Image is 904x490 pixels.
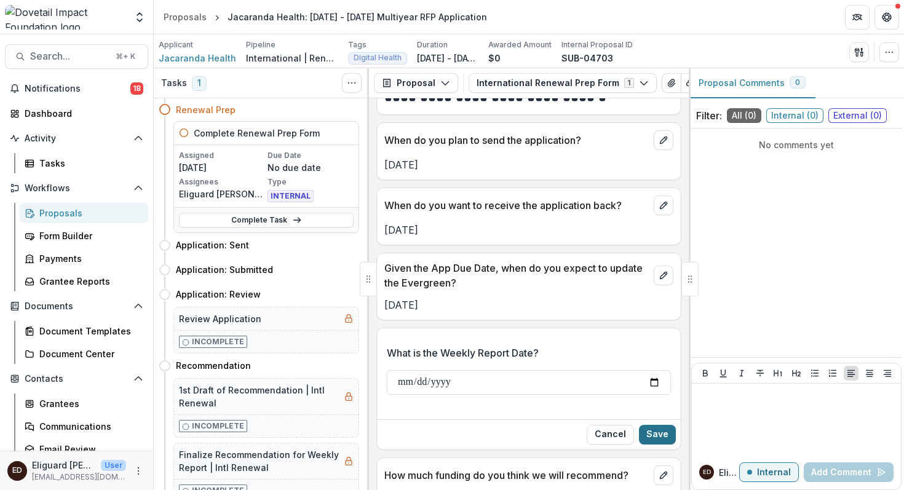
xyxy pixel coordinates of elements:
[384,198,649,213] p: When do you want to receive the application back?
[5,103,148,124] a: Dashboard
[268,190,314,202] span: INTERNAL
[384,133,649,148] p: When do you plan to send the application?
[654,196,673,215] button: edit
[828,108,887,123] span: External ( 0 )
[374,73,458,93] button: Proposal
[101,460,126,471] p: User
[39,229,138,242] div: Form Builder
[25,107,138,120] div: Dashboard
[20,153,148,173] a: Tasks
[130,82,143,95] span: 18
[845,5,870,30] button: Partners
[561,52,613,65] p: SUB-04703
[20,248,148,269] a: Payments
[20,344,148,364] a: Document Center
[844,366,858,381] button: Align Left
[179,188,265,200] p: Eliguard [PERSON_NAME]
[807,366,822,381] button: Bullet List
[384,298,673,312] p: [DATE]
[179,448,339,474] h5: Finalize Recommendation for Weekly Report | Intl Renewal
[639,425,676,445] button: Save
[159,52,236,65] a: Jacaranda Health
[766,108,823,123] span: Internal ( 0 )
[131,464,146,478] button: More
[39,443,138,456] div: Email Review
[192,76,207,91] span: 1
[20,416,148,437] a: Communications
[5,44,148,69] button: Search...
[654,465,673,485] button: edit
[874,5,899,30] button: Get Help
[176,359,251,372] h4: Recommendation
[719,466,739,479] p: Eliguard D
[587,425,634,445] button: Close
[654,266,673,285] button: edit
[179,161,265,174] p: [DATE]
[20,321,148,341] a: Document Templates
[39,397,138,410] div: Grantees
[384,468,649,483] p: How much funding do you think we will recommend?
[179,213,354,227] a: Complete Task
[194,127,320,140] h5: Complete Renewal Prep Form
[5,296,148,316] button: Open Documents
[39,325,138,338] div: Document Templates
[417,52,478,65] p: [DATE] - [DATE]
[789,366,804,381] button: Heading 2
[354,53,402,62] span: Digital Health
[192,421,244,432] p: Incomplete
[176,239,249,251] h4: Application: Sent
[176,103,236,116] h4: Renewal Prep
[5,178,148,198] button: Open Workflows
[246,52,338,65] p: International | Renewal Pipeline
[696,108,722,123] p: Filter:
[25,84,130,94] span: Notifications
[20,439,148,459] a: Email Review
[159,39,193,50] p: Applicant
[342,73,362,93] button: Toggle View Cancelled Tasks
[161,78,187,89] h3: Tasks
[880,366,895,381] button: Align Right
[32,472,126,483] p: [EMAIL_ADDRESS][DOMAIN_NAME]
[689,68,815,98] button: Proposal Comments
[757,467,791,478] p: Internal
[384,157,673,172] p: [DATE]
[179,150,265,161] p: Assigned
[32,459,96,472] p: Eliguard [PERSON_NAME]
[384,261,649,290] p: Given the App Due Date, when do you expect to update the Evergreen?
[20,203,148,223] a: Proposals
[5,5,126,30] img: Dovetail Impact Foundation logo
[739,462,799,482] button: Internal
[164,10,207,23] div: Proposals
[39,275,138,288] div: Grantee Reports
[662,73,681,93] button: View Attached Files
[862,366,877,381] button: Align Center
[696,138,897,151] p: No comments yet
[561,39,633,50] p: Internal Proposal ID
[20,393,148,414] a: Grantees
[25,133,129,144] span: Activity
[159,8,212,26] a: Proposals
[469,73,657,93] button: International Renewal Prep Form1
[698,366,713,381] button: Bold
[39,157,138,170] div: Tasks
[176,263,273,276] h4: Application: Submitted
[20,226,148,246] a: Form Builder
[488,39,552,50] p: Awarded Amount
[30,50,108,62] span: Search...
[20,271,148,291] a: Grantee Reports
[654,130,673,150] button: edit
[179,312,261,325] h5: Review Application
[179,176,265,188] p: Assignees
[113,50,138,63] div: ⌘ + K
[734,366,749,381] button: Italicize
[727,108,761,123] span: All ( 0 )
[488,52,501,65] p: $0
[39,207,138,219] div: Proposals
[268,150,354,161] p: Due Date
[25,183,129,194] span: Workflows
[5,369,148,389] button: Open Contacts
[12,467,22,475] div: Eliguard Dawson
[387,346,539,360] p: What is the Weekly Report Date?
[804,462,894,482] button: Add Comment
